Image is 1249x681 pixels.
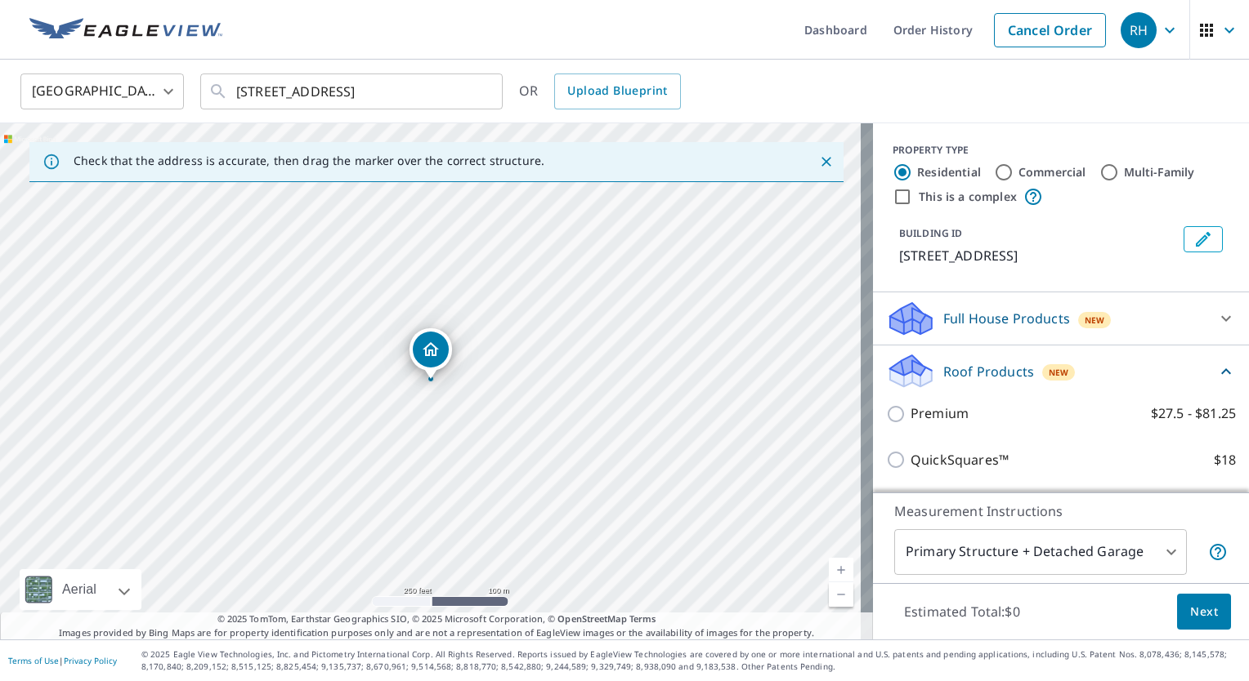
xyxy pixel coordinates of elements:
span: Upload Blueprint [567,81,667,101]
label: This is a complex [919,189,1017,205]
a: OpenStreetMap [557,612,626,625]
div: PROPERTY TYPE [893,143,1229,158]
p: Estimated Total: $0 [891,594,1033,630]
p: BUILDING ID [899,226,962,240]
button: Edit building 1 [1184,226,1223,252]
a: Cancel Order [994,13,1106,47]
a: Current Level 17, Zoom Out [829,582,853,607]
p: QuickSquares™ [911,450,1009,470]
a: Upload Blueprint [554,73,680,109]
p: Measurement Instructions [894,501,1228,521]
a: Current Level 17, Zoom In [829,558,853,582]
p: [STREET_ADDRESS] [899,246,1177,265]
div: Aerial [20,569,141,610]
div: Aerial [57,569,101,610]
span: Next [1190,602,1218,622]
p: Check that the address is accurate, then drag the marker over the correct structure. [74,154,544,168]
button: Next [1177,594,1231,630]
span: New [1085,314,1105,327]
label: Residential [917,164,981,180]
div: OR [519,73,681,109]
img: EV Logo [29,18,222,42]
p: Roof Products [943,362,1034,381]
span: © 2025 TomTom, Earthstar Geographics SIO, © 2025 Microsoft Corporation, © [217,612,656,626]
span: Your report will include the primary structure and a detached garage if one exists. [1208,542,1228,562]
label: Commercial [1018,164,1086,180]
input: Search by address or latitude-longitude [236,69,469,114]
a: Terms [629,612,656,625]
p: | [8,656,117,665]
button: Close [816,151,837,172]
a: Terms of Use [8,655,59,666]
div: Dropped pin, building 1, Residential property, 3608 Exuma Way Naples, FL 34119 [410,328,452,379]
p: Full House Products [943,309,1070,328]
a: Privacy Policy [64,655,117,666]
div: Full House ProductsNew [886,299,1236,338]
p: © 2025 Eagle View Technologies, Inc. and Pictometry International Corp. All Rights Reserved. Repo... [141,648,1241,673]
span: New [1049,366,1069,379]
div: RH [1121,12,1157,48]
p: $18 [1214,450,1236,470]
p: Premium [911,403,969,424]
div: Roof ProductsNew [886,352,1236,390]
label: Multi-Family [1124,164,1195,180]
div: Primary Structure + Detached Garage [894,529,1187,575]
div: [GEOGRAPHIC_DATA] [20,69,184,114]
p: $27.5 - $81.25 [1151,403,1236,424]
